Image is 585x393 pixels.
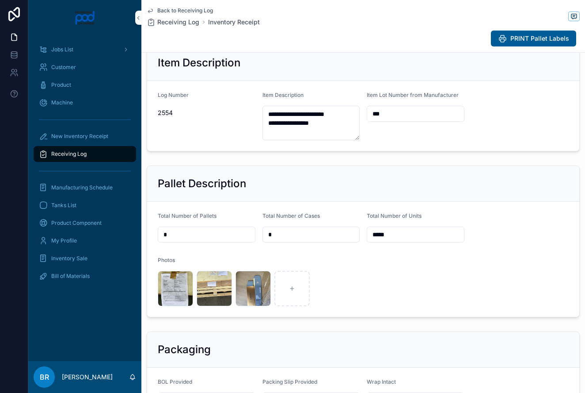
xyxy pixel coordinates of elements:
span: Inventory Sale [51,255,87,262]
a: Product [34,77,136,93]
span: BOL Provided [158,378,192,385]
p: [PERSON_NAME] [62,373,113,381]
span: Total Number of Cases [262,212,320,219]
span: 2554 [158,108,255,117]
span: Receiving Log [157,18,199,27]
span: Product [51,81,71,89]
span: Tanks List [51,202,76,209]
a: Tanks List [34,197,136,213]
a: New Inventory Receipt [34,128,136,144]
span: Machine [51,99,73,106]
span: My Profile [51,237,77,244]
span: Photos [158,257,175,263]
a: Product Component [34,215,136,231]
span: BR [40,372,49,382]
h2: Packaging [158,343,211,357]
span: Manufacturing Schedule [51,184,113,191]
span: Wrap Intact [367,378,396,385]
span: Bill of Materials [51,273,90,280]
span: Packing Slip Provided [262,378,317,385]
h2: Item Description [158,56,240,70]
a: Machine [34,95,136,111]
a: Customer [34,59,136,75]
a: My Profile [34,233,136,249]
span: Log Number [158,92,189,98]
span: PRINT Pallet Labels [510,34,569,43]
h2: Pallet Description [158,177,246,191]
a: Inventory Sale [34,250,136,266]
span: Back to Receiving Log [157,7,213,14]
a: Back to Receiving Log [147,7,213,14]
span: Item Lot Number from Manufacturer [367,92,459,98]
img: App logo [75,11,95,25]
a: Jobs List [34,42,136,58]
span: Total Number of Units [367,212,422,219]
span: Product Component [51,220,102,227]
span: Receiving Log [51,150,87,158]
a: Bill of Materials [34,268,136,284]
span: New Inventory Receipt [51,133,108,140]
a: Receiving Log [34,146,136,162]
a: Receiving Log [147,18,199,27]
span: Item Description [262,92,304,98]
span: Total Number of Pallets [158,212,217,219]
div: scrollable content [28,35,141,296]
span: Customer [51,64,76,71]
button: PRINT Pallet Labels [491,31,576,46]
a: Inventory Receipt [208,18,260,27]
a: Manufacturing Schedule [34,180,136,196]
span: Jobs List [51,46,73,53]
